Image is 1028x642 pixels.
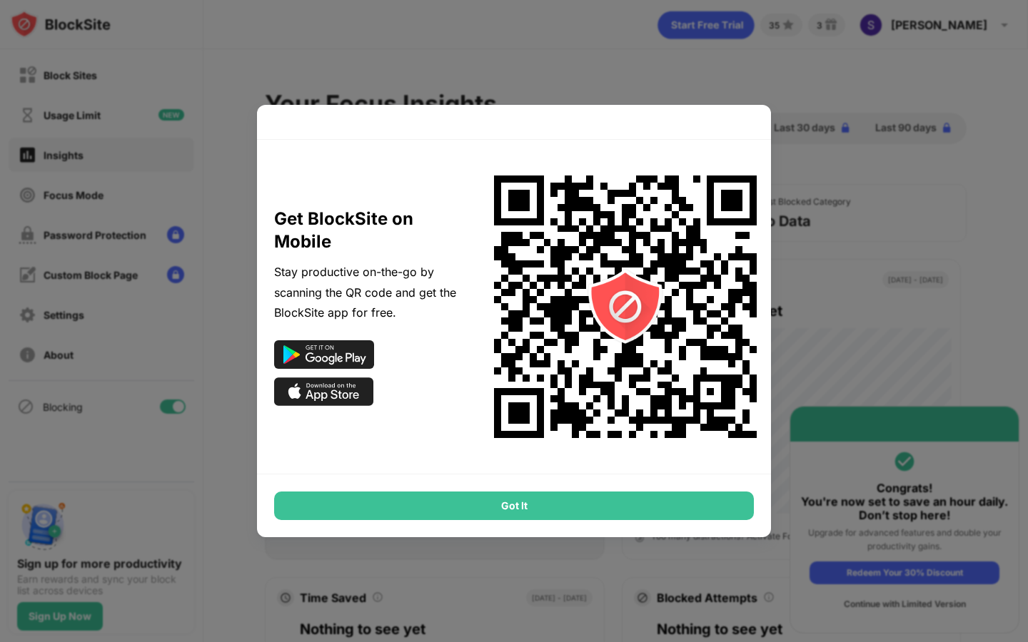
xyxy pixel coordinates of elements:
[274,491,754,520] div: Got It
[274,208,463,253] div: Get BlockSite on Mobile
[274,340,374,369] img: google-play-black.svg
[475,157,775,457] img: onboard-omni-qr-code.svg
[274,377,374,406] img: app-store-black.svg
[274,262,463,323] div: Stay productive on-the-go by scanning the QR code and get the BlockSite app for free.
